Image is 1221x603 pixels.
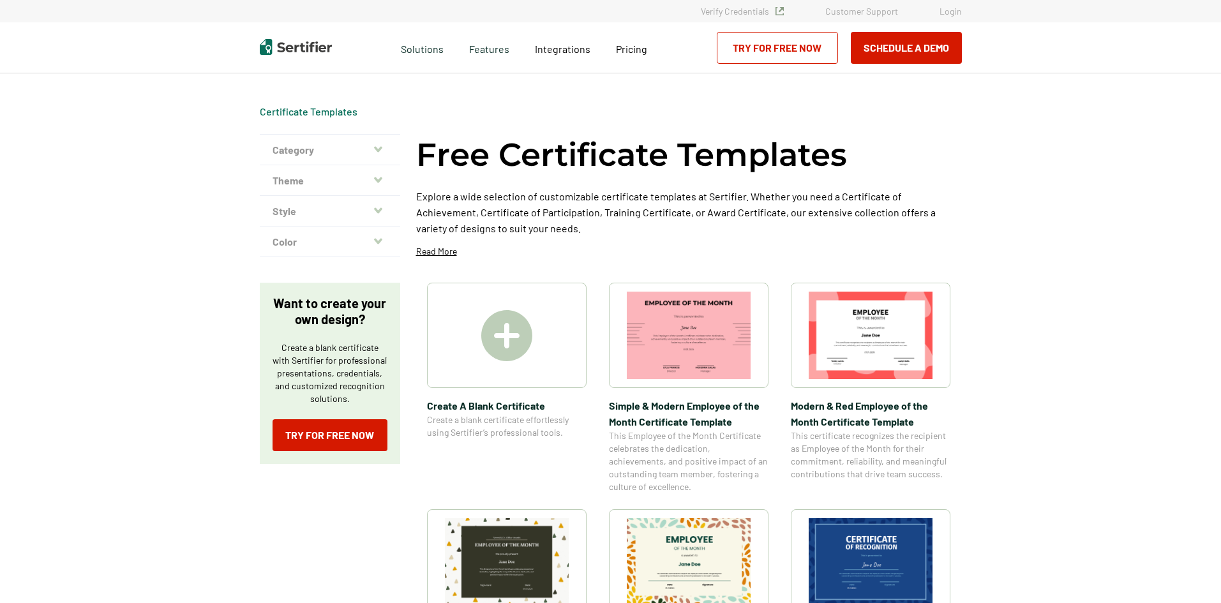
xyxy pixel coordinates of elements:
[260,135,400,165] button: Category
[260,227,400,257] button: Color
[717,32,838,64] a: Try for Free Now
[273,295,387,327] p: Want to create your own design?
[273,419,387,451] a: Try for Free Now
[775,7,784,15] img: Verified
[940,6,962,17] a: Login
[416,188,962,236] p: Explore a wide selection of customizable certificate templates at Sertifier. Whether you need a C...
[701,6,784,17] a: Verify Credentials
[791,429,950,480] span: This certificate recognizes the recipient as Employee of the Month for their commitment, reliabil...
[260,105,357,117] a: Certificate Templates
[260,39,332,55] img: Sertifier | Digital Credentialing Platform
[469,40,509,56] span: Features
[260,105,357,118] span: Certificate Templates
[427,398,587,413] span: Create A Blank Certificate
[609,429,768,493] span: This Employee of the Month Certificate celebrates the dedication, achievements, and positive impa...
[401,40,444,56] span: Solutions
[273,341,387,405] p: Create a blank certificate with Sertifier for professional presentations, credentials, and custom...
[616,40,647,56] a: Pricing
[609,283,768,493] a: Simple & Modern Employee of the Month Certificate TemplateSimple & Modern Employee of the Month C...
[416,245,457,258] p: Read More
[809,292,933,379] img: Modern & Red Employee of the Month Certificate Template
[260,165,400,196] button: Theme
[616,43,647,55] span: Pricing
[260,196,400,227] button: Style
[825,6,898,17] a: Customer Support
[627,292,751,379] img: Simple & Modern Employee of the Month Certificate Template
[609,398,768,429] span: Simple & Modern Employee of the Month Certificate Template
[427,413,587,439] span: Create a blank certificate effortlessly using Sertifier’s professional tools.
[260,105,357,118] div: Breadcrumb
[535,40,590,56] a: Integrations
[535,43,590,55] span: Integrations
[416,134,847,175] h1: Free Certificate Templates
[481,310,532,361] img: Create A Blank Certificate
[791,283,950,493] a: Modern & Red Employee of the Month Certificate TemplateModern & Red Employee of the Month Certifi...
[791,398,950,429] span: Modern & Red Employee of the Month Certificate Template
